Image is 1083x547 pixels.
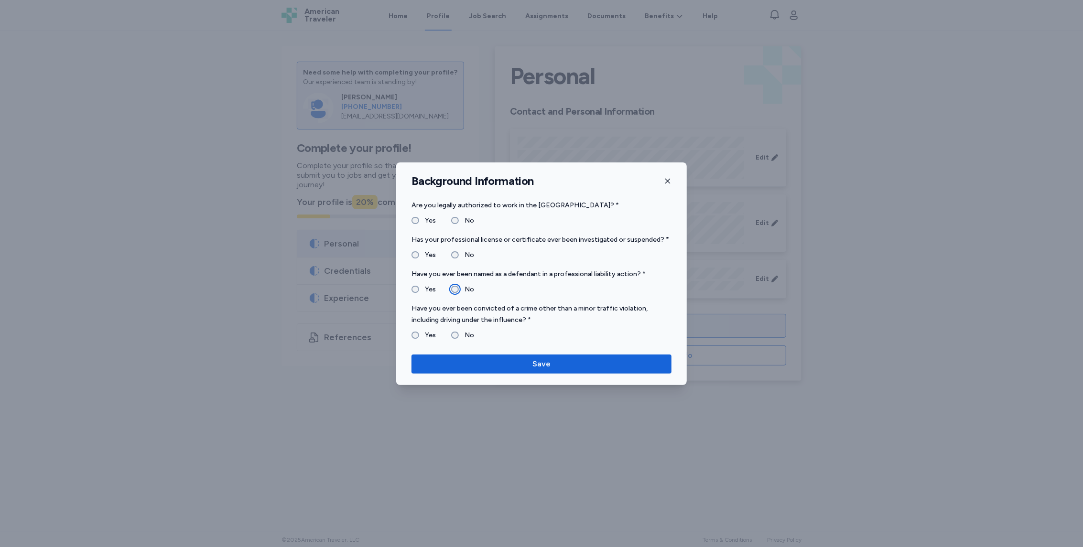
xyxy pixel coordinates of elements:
[459,330,474,341] label: No
[412,234,671,246] label: Has your professional license or certificate ever been investigated or suspended? *
[412,200,671,211] label: Are you legally authorized to work in the [GEOGRAPHIC_DATA]? *
[412,303,671,326] label: Have you ever been convicted of a crime other than a minor traffic violation, including driving u...
[412,354,671,374] button: Save
[419,249,436,261] label: Yes
[419,284,436,295] label: Yes
[459,284,474,295] label: No
[412,174,534,188] h1: Background Information
[459,249,474,261] label: No
[419,215,436,226] label: Yes
[412,268,671,280] label: Have you ever been named as a defendant in a professional liability action? *
[532,358,551,370] span: Save
[459,215,474,226] label: No
[419,330,436,341] label: Yes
